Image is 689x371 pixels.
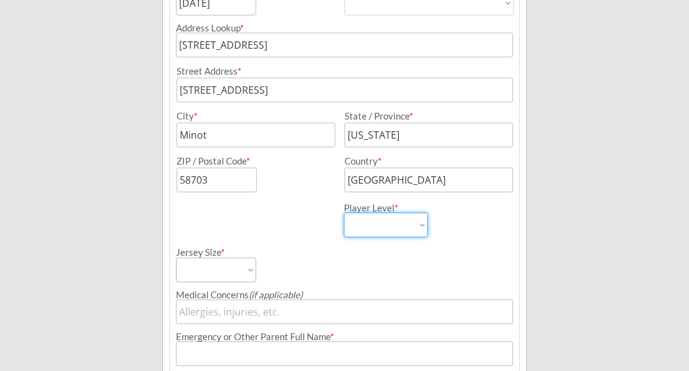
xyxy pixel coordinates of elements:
div: State / Province [344,112,498,121]
div: Medical Concerns [176,290,513,300]
div: ZIP / Postal Code [177,157,333,166]
div: Country [344,157,498,166]
input: Allergies, injuries, etc. [176,300,513,324]
div: Emergency or Other Parent Full Name [176,332,513,341]
em: (if applicable) [249,289,303,300]
div: Address Lookup [176,23,513,33]
input: Street, City, Province/State [176,33,513,57]
div: Jersey Size [176,248,240,257]
div: Player Level [344,203,428,213]
div: City [177,112,333,121]
div: Street Address [177,67,513,76]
